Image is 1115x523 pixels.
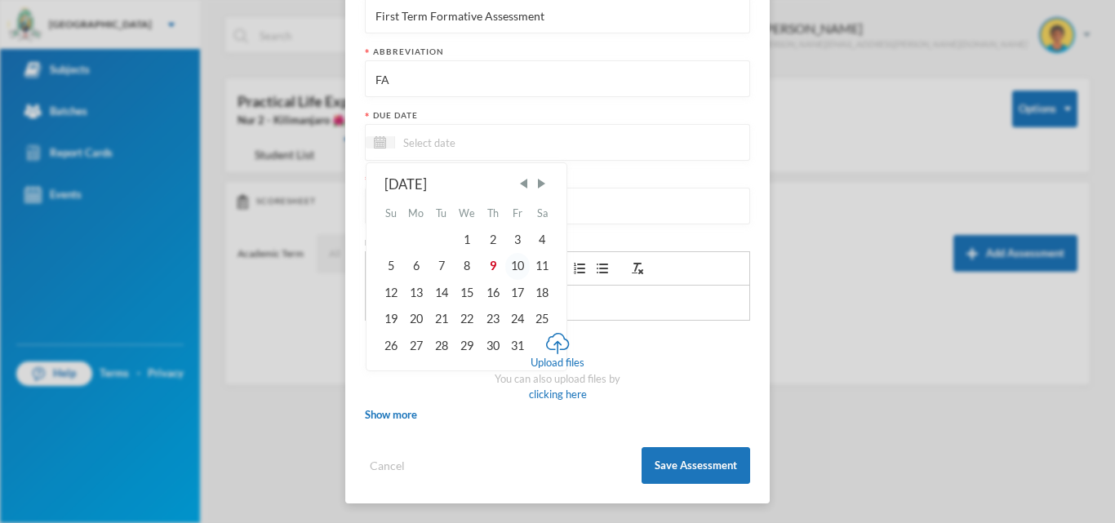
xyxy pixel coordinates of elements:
[365,456,410,475] button: Cancel
[378,332,402,358] div: Sun Oct 26 2025
[517,176,531,191] span: Previous Month
[403,253,429,279] div: Mon Oct 06 2025
[530,306,554,332] div: Sat Oct 25 2025
[480,253,504,279] div: Thu Oct 09 2025
[530,227,554,253] div: Sat Oct 04 2025
[403,306,429,332] div: Mon Oct 20 2025
[429,332,453,358] div: Tue Oct 28 2025
[378,280,402,306] div: Sun Oct 12 2025
[454,332,481,358] div: Wed Oct 29 2025
[529,387,587,403] div: clicking here
[429,306,453,332] div: Tue Oct 21 2025
[537,207,548,219] abbr: Saturday
[480,227,504,253] div: Thu Oct 02 2025
[429,280,453,306] div: Tue Oct 14 2025
[454,227,481,253] div: Wed Oct 01 2025
[365,109,750,122] div: Due date
[505,227,530,253] div: Fri Oct 03 2025
[530,253,554,279] div: Sat Oct 11 2025
[480,280,504,306] div: Thu Oct 16 2025
[395,133,532,152] input: Select date
[534,176,549,191] span: Next Month
[365,237,750,249] div: Description
[505,280,530,306] div: Fri Oct 17 2025
[403,280,429,306] div: Mon Oct 13 2025
[436,207,446,219] abbr: Tuesday
[403,332,429,358] div: Mon Oct 27 2025
[459,207,475,219] abbr: Wednesday
[505,306,530,332] div: Fri Oct 24 2025
[642,447,750,484] button: Save Assessment
[480,332,504,358] div: Thu Oct 30 2025
[530,280,554,306] div: Sat Oct 18 2025
[454,253,481,279] div: Wed Oct 08 2025
[513,207,522,219] abbr: Friday
[454,280,481,306] div: Wed Oct 15 2025
[454,306,481,332] div: Wed Oct 22 2025
[429,253,453,279] div: Tue Oct 07 2025
[531,355,584,371] div: Upload files
[378,253,402,279] div: Sun Oct 05 2025
[385,207,397,219] abbr: Sunday
[505,253,530,279] div: Fri Oct 10 2025
[378,306,402,332] div: Sun Oct 19 2025
[384,175,549,195] div: [DATE]
[365,408,417,421] span: Show more
[546,333,570,355] img: upload
[408,207,424,219] abbr: Monday
[495,371,620,388] div: You can also upload files by
[487,207,499,219] abbr: Thursday
[480,306,504,332] div: Thu Oct 23 2025
[505,332,530,358] div: Fri Oct 31 2025
[365,46,750,58] div: Abbreviation
[365,173,750,185] div: Possible points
